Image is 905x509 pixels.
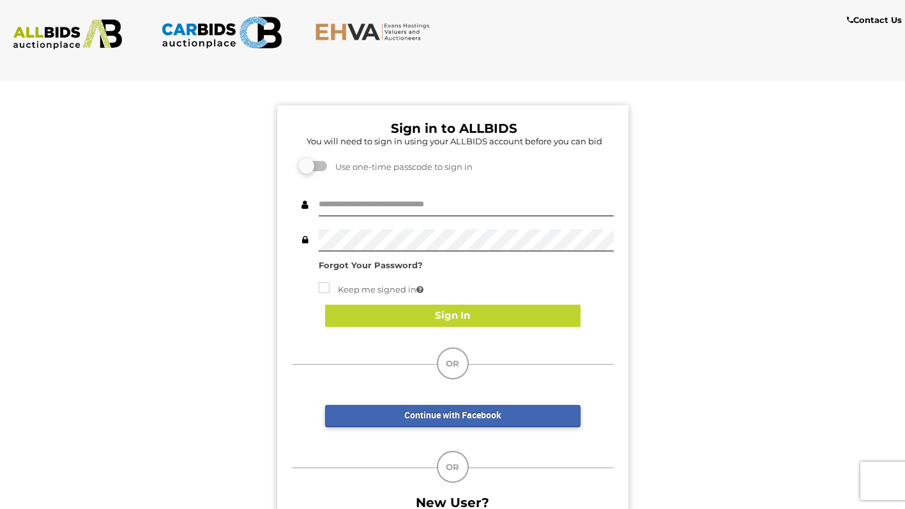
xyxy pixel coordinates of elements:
[315,22,436,41] img: EHVA.com.au
[325,405,581,427] a: Continue with Facebook
[437,451,469,483] div: OR
[325,305,581,327] button: Sign In
[329,162,473,172] span: Use one-time passcode to sign in
[847,15,902,25] b: Contact Us
[437,347,469,379] div: OR
[7,19,128,50] img: ALLBIDS.com.au
[319,282,423,297] label: Keep me signed in
[847,13,905,27] a: Contact Us
[295,137,614,146] h5: You will need to sign in using your ALLBIDS account before you can bid
[391,121,517,136] b: Sign in to ALLBIDS
[161,13,282,52] img: CARBIDS.com.au
[319,260,423,270] a: Forgot Your Password?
